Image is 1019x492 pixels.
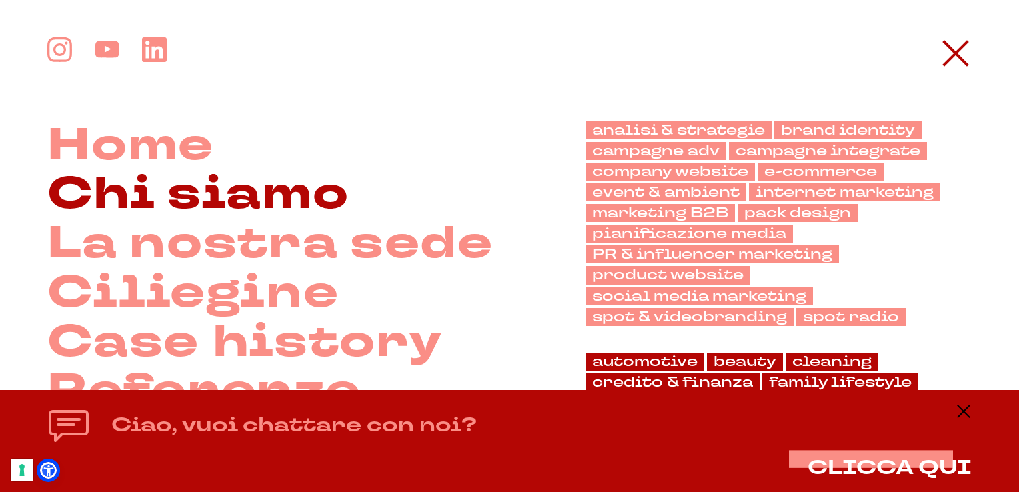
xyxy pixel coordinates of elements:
[762,373,918,391] a: family lifestyle
[586,245,839,263] a: PR & influencer marketing
[586,204,735,222] a: marketing B2B
[47,318,442,367] a: Case history
[586,225,793,243] a: pianificazione media
[586,353,704,371] a: automotive
[808,457,972,479] button: CLICCA QUI
[47,367,361,416] a: Referenze
[586,266,750,284] a: product website
[808,454,972,481] span: CLICCA QUI
[758,163,884,181] a: e-commerce
[586,287,813,305] a: social media marketing
[586,183,746,201] a: event & ambient
[586,373,760,391] a: credito & finanza
[749,183,940,201] a: internet marketing
[707,353,783,371] a: beauty
[40,462,57,479] a: Open Accessibility Menu
[47,170,349,219] a: Chi siamo
[796,308,906,326] a: spot radio
[738,204,858,222] a: pack design
[586,121,772,139] a: analisi & strategie
[47,121,214,171] a: Home
[586,308,794,326] a: spot & videobranding
[47,269,339,318] a: Ciliegine
[586,142,726,160] a: campagne adv
[111,410,477,440] h4: Ciao, vuoi chattare con noi?
[729,142,927,160] a: campagne integrate
[586,163,755,181] a: company website
[786,353,878,371] a: cleaning
[11,459,33,481] button: Le tue preferenze relative al consenso per le tecnologie di tracciamento
[774,121,922,139] a: brand identity
[47,219,493,269] a: La nostra sede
